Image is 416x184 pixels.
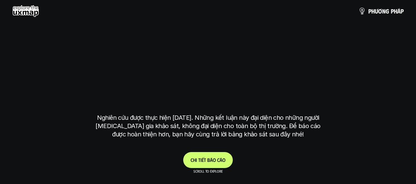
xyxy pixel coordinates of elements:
[220,157,222,163] span: á
[204,157,206,163] span: t
[401,8,404,14] span: p
[368,8,371,14] span: p
[394,8,397,14] span: h
[217,157,220,163] span: c
[98,81,318,107] h1: tại [GEOGRAPHIC_DATA]
[191,157,193,163] span: C
[371,8,375,14] span: h
[397,8,401,14] span: á
[391,8,394,14] span: p
[207,157,210,163] span: b
[93,114,324,139] p: Nghiên cứu được thực hiện [DATE]. Những kết luận này đại diện cho những người [MEDICAL_DATA] gia ...
[96,33,321,58] h1: phạm vi công việc của
[382,8,386,14] span: n
[222,157,225,163] span: o
[183,152,233,168] a: Chitiếtbáocáo
[210,157,213,163] span: á
[193,157,196,163] span: h
[200,157,202,163] span: i
[375,8,378,14] span: ư
[202,157,204,163] span: ế
[193,169,223,173] p: Scroll to explore
[196,157,197,163] span: i
[378,8,382,14] span: ơ
[213,157,216,163] span: o
[386,8,389,14] span: g
[358,5,404,17] a: phươngpháp
[198,157,200,163] span: t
